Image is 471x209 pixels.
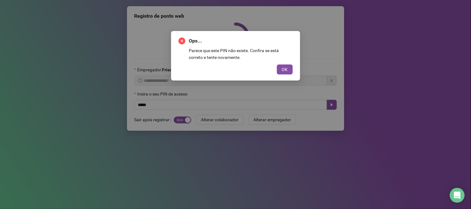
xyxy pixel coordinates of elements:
button: OK [277,64,293,74]
div: Open Intercom Messenger [450,188,465,203]
span: close-circle [179,38,185,44]
div: Parece que este PIN não existe. Confira se está correto e tente novamente. [189,47,293,61]
span: Ops... [189,37,293,45]
span: OK [282,66,288,73]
